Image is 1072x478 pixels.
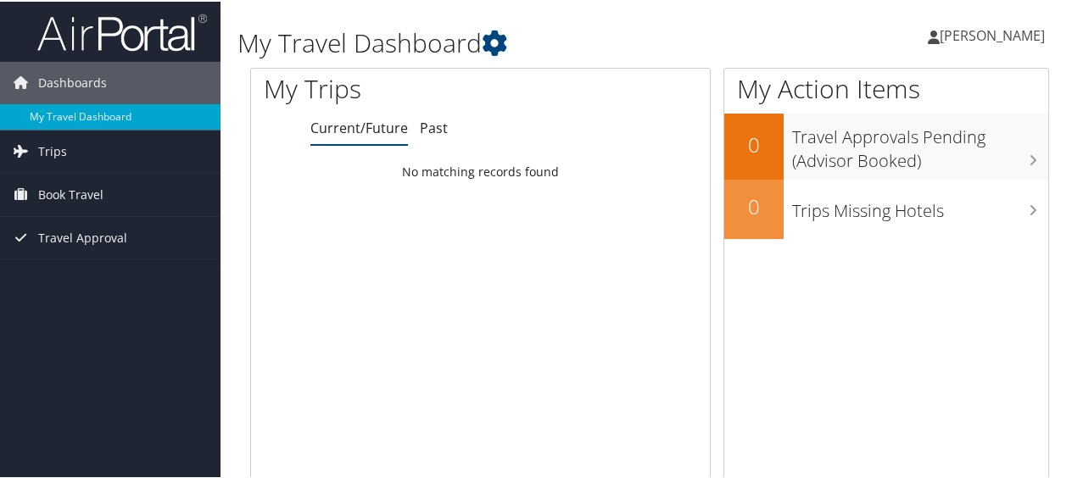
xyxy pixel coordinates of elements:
a: Current/Future [310,117,408,136]
a: 0Travel Approvals Pending (Advisor Booked) [724,112,1048,177]
a: 0Trips Missing Hotels [724,178,1048,237]
a: Past [420,117,448,136]
a: [PERSON_NAME] [928,8,1062,59]
h3: Trips Missing Hotels [792,189,1048,221]
h1: My Action Items [724,69,1048,105]
span: Book Travel [38,172,103,214]
span: Dashboards [38,60,107,103]
h1: My Travel Dashboard [237,24,787,59]
span: [PERSON_NAME] [940,25,1045,43]
h1: My Trips [264,69,506,105]
h2: 0 [724,191,784,220]
td: No matching records found [251,155,710,186]
span: Travel Approval [38,215,127,258]
img: airportal-logo.png [37,11,207,51]
h2: 0 [724,129,784,158]
span: Trips [38,129,67,171]
h3: Travel Approvals Pending (Advisor Booked) [792,115,1048,171]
